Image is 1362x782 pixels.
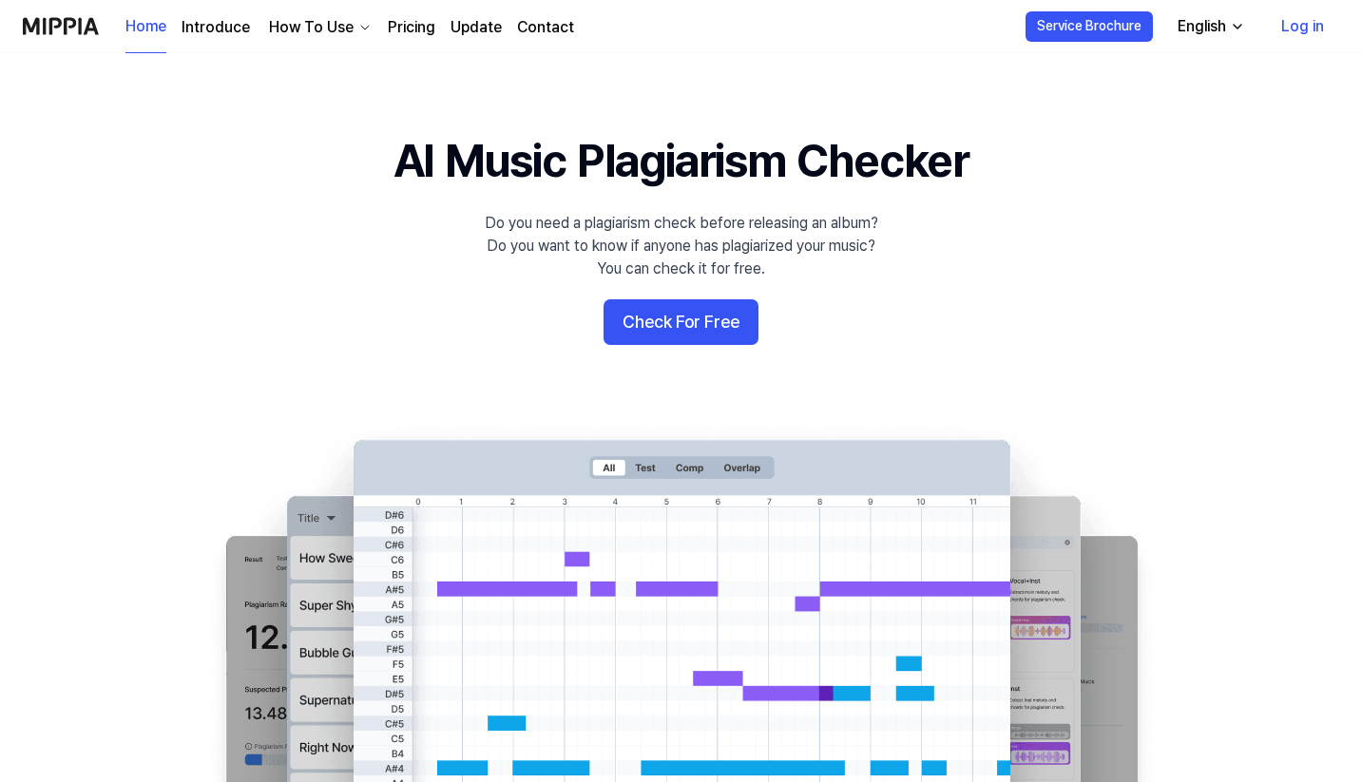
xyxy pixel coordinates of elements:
div: Do you need a plagiarism check before releasing an album? Do you want to know if anyone has plagi... [485,212,878,280]
a: Pricing [388,16,435,39]
a: Home [125,1,166,53]
div: English [1174,15,1230,38]
a: Introduce [182,16,250,39]
div: How To Use [265,16,357,39]
button: How To Use [265,16,373,39]
a: Update [451,16,502,39]
a: Contact [517,16,574,39]
button: Check For Free [604,299,758,345]
button: English [1162,8,1256,46]
h1: AI Music Plagiarism Checker [393,129,969,193]
button: Service Brochure [1026,11,1153,42]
